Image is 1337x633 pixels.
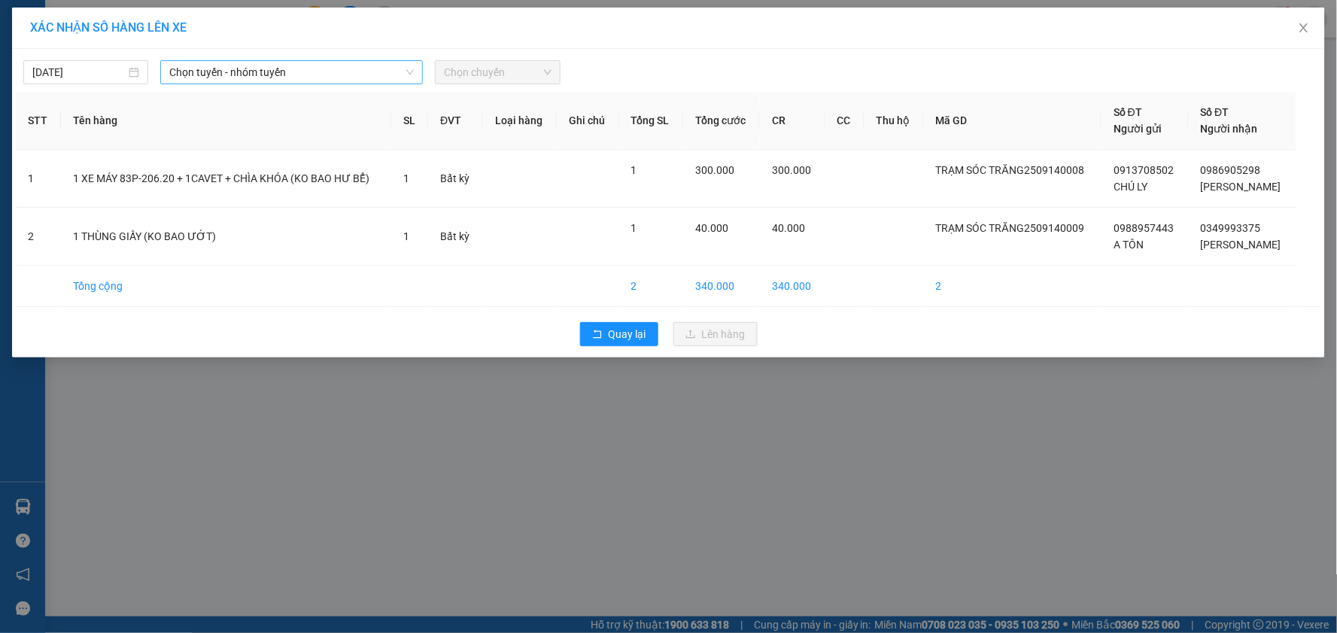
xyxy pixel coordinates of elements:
td: 1 THÙNG GIẤY (KO BAO ƯỚT) [61,208,391,266]
span: Số ĐT [1114,106,1142,118]
td: 1 XE MÁY 83P-206.20 + 1CAVET + CHÌA KHÓA (KO BAO HƯ BỂ) [61,150,391,208]
span: Người gửi [1114,123,1162,135]
span: Chọn tuyến - nhóm tuyến [169,61,414,84]
button: Close [1283,8,1325,50]
td: 1 [16,150,61,208]
span: 1 [403,172,409,184]
th: Tổng cước [683,92,760,150]
th: CR [760,92,825,150]
span: Quay lại [609,326,646,342]
td: 2 [16,208,61,266]
span: Người nhận [1201,123,1258,135]
td: 2 [924,266,1102,307]
th: Mã GD [924,92,1102,150]
td: 2 [619,266,684,307]
th: STT [16,92,61,150]
span: A TÔN [1114,239,1144,251]
span: Số ĐT [1201,106,1229,118]
span: TRẠM SÓC TRĂNG2509140009 [936,222,1084,234]
td: Bất kỳ [428,150,483,208]
td: Bất kỳ [428,208,483,266]
th: CC [825,92,864,150]
span: 300.000 [772,164,811,176]
span: rollback [592,329,603,341]
span: 40.000 [695,222,728,234]
td: 340.000 [760,266,825,307]
th: Tổng SL [619,92,684,150]
td: Tổng cộng [61,266,391,307]
span: 1 [631,164,637,176]
span: down [406,68,415,77]
input: 14/09/2025 [32,64,126,81]
span: Gửi: [7,93,155,148]
span: CHÚ LY [1114,181,1147,193]
th: Loại hàng [483,92,557,150]
th: SL [391,92,428,150]
span: 0986905298 [1201,164,1261,176]
span: 0988957443 [1114,222,1174,234]
span: XÁC NHẬN SỐ HÀNG LÊN XE [30,20,187,35]
button: rollbackQuay lại [580,322,658,346]
th: Tên hàng [61,92,391,150]
th: Thu hộ [864,92,924,150]
th: Ghi chú [557,92,618,150]
th: ĐVT [428,92,483,150]
span: 40.000 [772,222,805,234]
span: [PERSON_NAME] [1201,239,1281,251]
strong: XE KHÁCH MỸ DUYÊN [109,14,266,30]
td: 340.000 [683,266,760,307]
span: 1 [403,230,409,242]
span: TRẠM SÓC TRĂNG2509140008 [936,164,1084,176]
span: Chọn chuyến [444,61,551,84]
span: close [1298,22,1310,34]
span: [PERSON_NAME] [1201,181,1281,193]
span: Trạm Sóc Trăng [7,93,155,148]
span: 0913708502 [1114,164,1174,176]
span: 1 [631,222,637,234]
strong: PHIẾU GỬI HÀNG [126,52,248,68]
span: 300.000 [695,164,734,176]
button: uploadLên hàng [673,322,758,346]
span: TP.HCM -SÓC TRĂNG [129,37,235,48]
span: 0349993375 [1201,222,1261,234]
